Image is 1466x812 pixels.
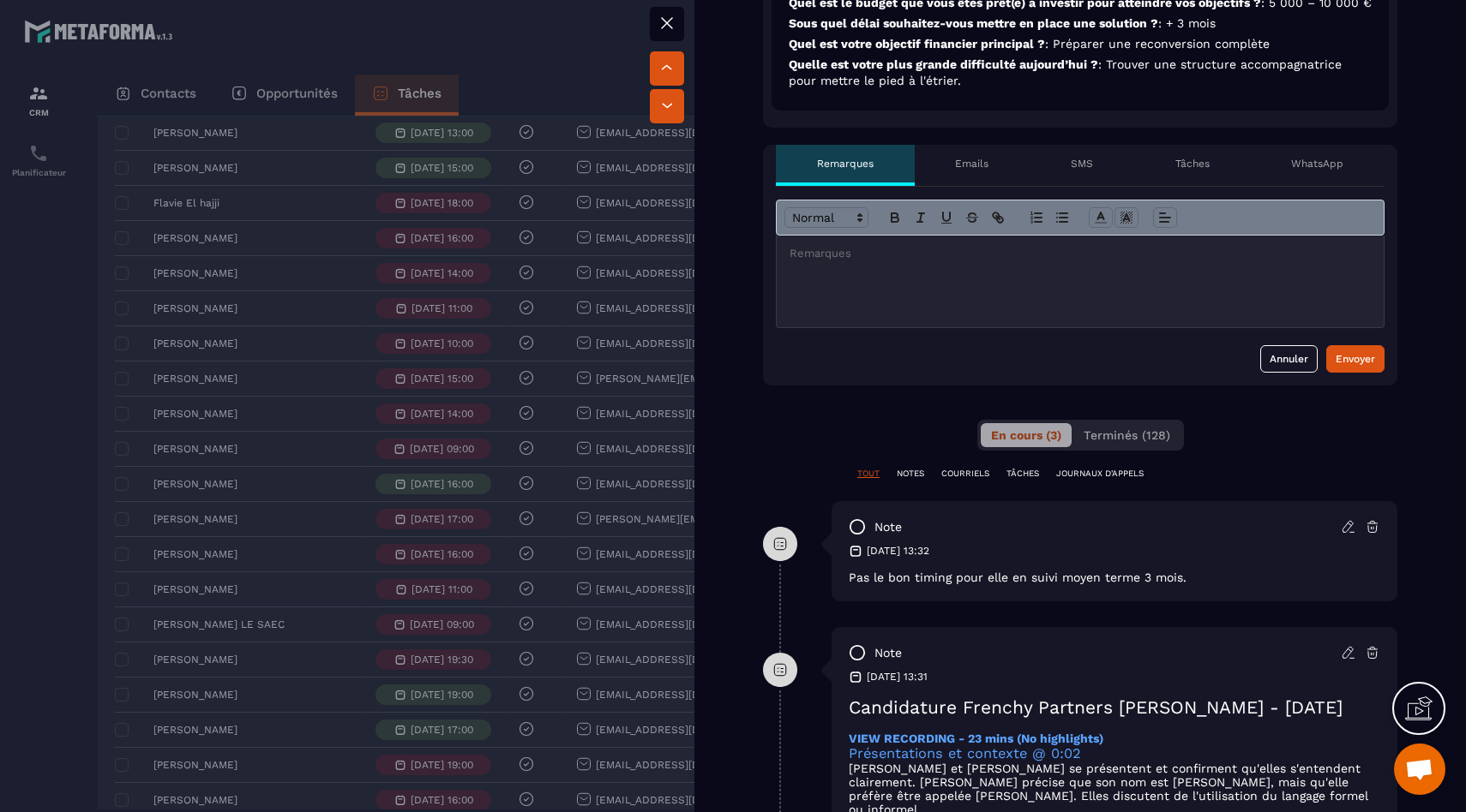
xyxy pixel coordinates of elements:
[874,519,902,535] p: note
[1394,743,1445,795] div: Ouvrir le chat
[874,645,902,661] p: note
[1175,157,1210,170] p: Tâches
[1073,423,1181,447] button: Terminés (128)
[817,157,874,170] p: Remarques
[991,428,1061,442] span: En cours (3)
[849,570,1187,584] span: Pas le bon timing pour elle en suivi moyen terme 3 mois.
[789,36,1372,52] p: Quel est votre objectif financier principal ?
[981,423,1072,447] button: En cours (3)
[1071,157,1093,170] p: SMS
[1006,468,1039,480] p: TÂCHES
[1291,157,1343,170] p: WhatsApp
[955,157,988,170] p: Emails
[1084,428,1170,442] span: Terminés (128)
[849,696,1380,718] h1: Candidature Frenchy Partners [PERSON_NAME] - [DATE]
[1045,37,1270,51] span: : Préparer une reconversion complète
[849,745,1081,761] a: Présentations et contexte @ 0:02
[1336,350,1375,367] div: Envoyer
[941,468,989,480] p: COURRIELS
[789,15,1372,32] p: Sous quel délai souhaitez-vous mettre en place une solution ?
[1326,345,1385,373] button: Envoyer
[867,544,929,558] p: [DATE] 13:32
[1158,16,1216,30] span: : + 3 mois
[897,468,924,480] p: NOTES
[849,731,1103,745] a: VIEW RECORDING - 23 mins (No highlights)
[857,468,880,480] p: TOUT
[789,57,1372,89] p: Quelle est votre plus grande difficulté aujourd’hui ?
[1056,468,1144,480] p: JOURNAUX D'APPELS
[867,670,928,684] p: [DATE] 13:31
[1260,345,1318,373] button: Annuler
